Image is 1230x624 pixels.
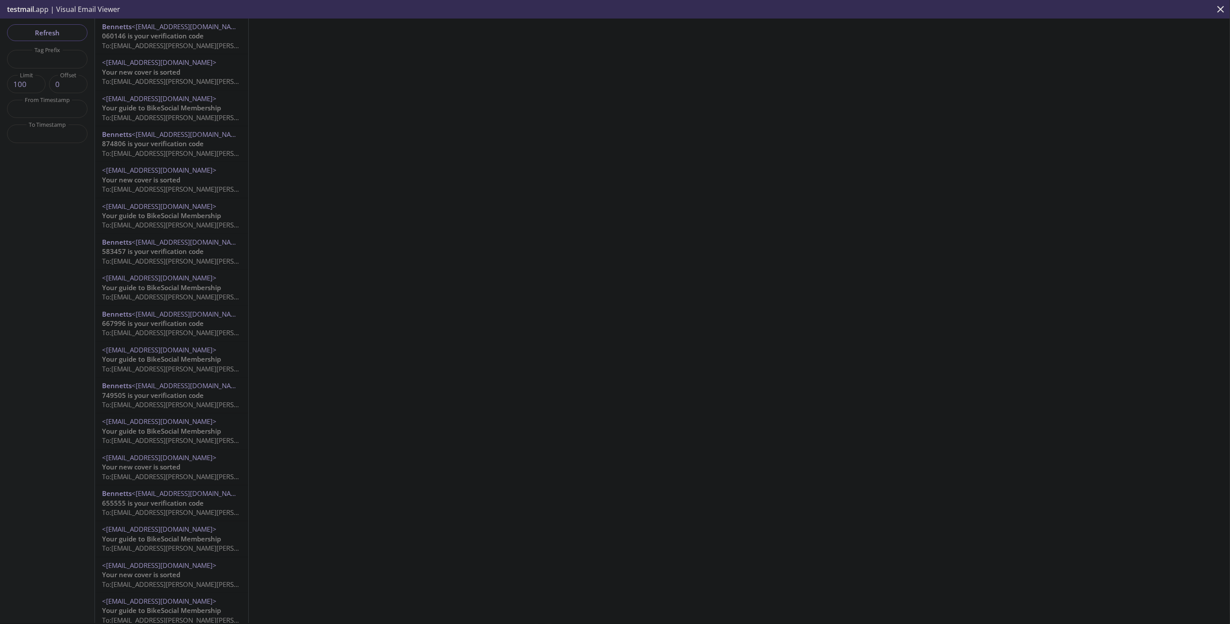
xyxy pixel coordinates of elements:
span: testmail [7,4,34,14]
span: Bennetts [102,130,132,139]
div: <[EMAIL_ADDRESS][DOMAIN_NAME]>Your guide to BikeSocial MembershipTo:[EMAIL_ADDRESS][PERSON_NAME][... [95,270,248,305]
div: <[EMAIL_ADDRESS][DOMAIN_NAME]>Your guide to BikeSocial MembershipTo:[EMAIL_ADDRESS][PERSON_NAME][... [95,198,248,234]
span: To: [EMAIL_ADDRESS][PERSON_NAME][PERSON_NAME][DOMAIN_NAME] [102,436,319,445]
div: <[EMAIL_ADDRESS][DOMAIN_NAME]>Your new cover is sortedTo:[EMAIL_ADDRESS][PERSON_NAME][PERSON_NAME... [95,450,248,485]
div: Bennetts<[EMAIL_ADDRESS][DOMAIN_NAME]>749505 is your verification codeTo:[EMAIL_ADDRESS][PERSON_N... [95,378,248,413]
span: To: [EMAIL_ADDRESS][PERSON_NAME][PERSON_NAME][DOMAIN_NAME] [102,41,319,50]
button: Refresh [7,24,87,41]
span: To: [EMAIL_ADDRESS][PERSON_NAME][PERSON_NAME][DOMAIN_NAME] [102,544,319,552]
span: <[EMAIL_ADDRESS][DOMAIN_NAME]> [102,58,216,67]
span: <[EMAIL_ADDRESS][DOMAIN_NAME]> [102,453,216,462]
span: Your guide to BikeSocial Membership [102,283,221,292]
span: Your new cover is sorted [102,68,180,76]
span: To: [EMAIL_ADDRESS][PERSON_NAME][PERSON_NAME][DOMAIN_NAME] [102,113,319,122]
span: Your new cover is sorted [102,175,180,184]
span: Your guide to BikeSocial Membership [102,103,221,112]
span: <[EMAIL_ADDRESS][DOMAIN_NAME]> [102,273,216,282]
span: To: [EMAIL_ADDRESS][PERSON_NAME][PERSON_NAME][DOMAIN_NAME] [102,580,319,589]
div: Bennetts<[EMAIL_ADDRESS][DOMAIN_NAME]>583457 is your verification codeTo:[EMAIL_ADDRESS][PERSON_N... [95,234,248,269]
span: <[EMAIL_ADDRESS][DOMAIN_NAME]> [102,345,216,354]
span: <[EMAIL_ADDRESS][DOMAIN_NAME]> [132,310,246,318]
div: <[EMAIL_ADDRESS][DOMAIN_NAME]>Your new cover is sortedTo:[EMAIL_ADDRESS][PERSON_NAME][PERSON_NAME... [95,557,248,593]
span: To: [EMAIL_ADDRESS][PERSON_NAME][PERSON_NAME][DOMAIN_NAME] [102,149,319,158]
span: Bennetts [102,381,132,390]
span: To: [EMAIL_ADDRESS][PERSON_NAME][PERSON_NAME][DOMAIN_NAME] [102,472,319,481]
span: Bennetts [102,238,132,246]
span: 749505 is your verification code [102,391,204,400]
div: Bennetts<[EMAIL_ADDRESS][DOMAIN_NAME]>874806 is your verification codeTo:[EMAIL_ADDRESS][PERSON_N... [95,126,248,162]
span: Your guide to BikeSocial Membership [102,355,221,363]
div: Bennetts<[EMAIL_ADDRESS][DOMAIN_NAME]>060146 is your verification codeTo:[EMAIL_ADDRESS][PERSON_N... [95,19,248,54]
span: 583457 is your verification code [102,247,204,256]
span: To: [EMAIL_ADDRESS][PERSON_NAME][PERSON_NAME][DOMAIN_NAME] [102,508,319,517]
span: Your guide to BikeSocial Membership [102,211,221,220]
span: To: [EMAIL_ADDRESS][PERSON_NAME][PERSON_NAME][DOMAIN_NAME] [102,220,319,229]
span: Your guide to BikeSocial Membership [102,534,221,543]
div: <[EMAIL_ADDRESS][DOMAIN_NAME]>Your guide to BikeSocial MembershipTo:[EMAIL_ADDRESS][PERSON_NAME][... [95,521,248,556]
span: 667996 is your verification code [102,319,204,328]
span: <[EMAIL_ADDRESS][DOMAIN_NAME]> [132,130,246,139]
div: <[EMAIL_ADDRESS][DOMAIN_NAME]>Your guide to BikeSocial MembershipTo:[EMAIL_ADDRESS][PERSON_NAME][... [95,413,248,449]
span: Your guide to BikeSocial Membership [102,606,221,615]
span: 655555 is your verification code [102,499,204,507]
span: <[EMAIL_ADDRESS][DOMAIN_NAME]> [132,238,246,246]
span: Bennetts [102,310,132,318]
span: Your new cover is sorted [102,570,180,579]
span: 060146 is your verification code [102,31,204,40]
span: <[EMAIL_ADDRESS][DOMAIN_NAME]> [102,202,216,211]
span: <[EMAIL_ADDRESS][DOMAIN_NAME]> [102,597,216,605]
span: Your new cover is sorted [102,462,180,471]
span: <[EMAIL_ADDRESS][DOMAIN_NAME]> [132,489,246,498]
span: To: [EMAIL_ADDRESS][PERSON_NAME][PERSON_NAME][DOMAIN_NAME] [102,292,319,301]
span: <[EMAIL_ADDRESS][DOMAIN_NAME]> [102,525,216,533]
div: <[EMAIL_ADDRESS][DOMAIN_NAME]>Your guide to BikeSocial MembershipTo:[EMAIL_ADDRESS][PERSON_NAME][... [95,91,248,126]
div: Bennetts<[EMAIL_ADDRESS][DOMAIN_NAME]>667996 is your verification codeTo:[EMAIL_ADDRESS][PERSON_N... [95,306,248,341]
span: <[EMAIL_ADDRESS][DOMAIN_NAME]> [102,166,216,174]
div: <[EMAIL_ADDRESS][DOMAIN_NAME]>Your new cover is sortedTo:[EMAIL_ADDRESS][PERSON_NAME][PERSON_NAME... [95,54,248,90]
span: <[EMAIL_ADDRESS][DOMAIN_NAME]> [102,561,216,570]
span: To: [EMAIL_ADDRESS][PERSON_NAME][PERSON_NAME][DOMAIN_NAME] [102,400,319,409]
div: <[EMAIL_ADDRESS][DOMAIN_NAME]>Your new cover is sortedTo:[EMAIL_ADDRESS][PERSON_NAME][PERSON_NAME... [95,162,248,197]
span: Bennetts [102,22,132,31]
span: Refresh [14,27,80,38]
span: Bennetts [102,489,132,498]
div: Bennetts<[EMAIL_ADDRESS][DOMAIN_NAME]>655555 is your verification codeTo:[EMAIL_ADDRESS][PERSON_N... [95,485,248,521]
span: <[EMAIL_ADDRESS][DOMAIN_NAME]> [132,381,246,390]
span: To: [EMAIL_ADDRESS][PERSON_NAME][PERSON_NAME][DOMAIN_NAME] [102,77,319,86]
span: <[EMAIL_ADDRESS][DOMAIN_NAME]> [102,417,216,426]
span: To: [EMAIL_ADDRESS][PERSON_NAME][PERSON_NAME][DOMAIN_NAME] [102,257,319,265]
span: <[EMAIL_ADDRESS][DOMAIN_NAME]> [132,22,246,31]
span: 874806 is your verification code [102,139,204,148]
div: <[EMAIL_ADDRESS][DOMAIN_NAME]>Your guide to BikeSocial MembershipTo:[EMAIL_ADDRESS][PERSON_NAME][... [95,342,248,377]
span: To: [EMAIL_ADDRESS][PERSON_NAME][PERSON_NAME][DOMAIN_NAME] [102,364,319,373]
span: <[EMAIL_ADDRESS][DOMAIN_NAME]> [102,94,216,103]
span: To: [EMAIL_ADDRESS][PERSON_NAME][PERSON_NAME][DOMAIN_NAME] [102,328,319,337]
span: Your guide to BikeSocial Membership [102,427,221,435]
span: To: [EMAIL_ADDRESS][PERSON_NAME][PERSON_NAME][DOMAIN_NAME] [102,185,319,193]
